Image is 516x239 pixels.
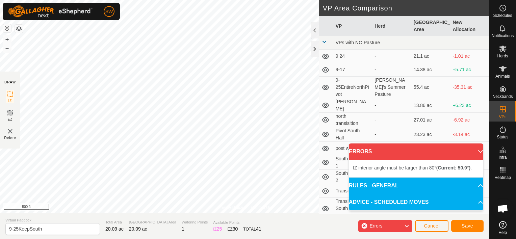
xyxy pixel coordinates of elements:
td: +6.23 ac [450,98,489,113]
span: EZ [8,117,13,122]
a: Contact Us [251,205,271,211]
button: – [3,44,11,52]
td: 21.1 ac [411,50,450,63]
b: (Current: 50.9°) [436,165,470,170]
p-accordion-header: ADVICE - SCHEDULED MOVES [349,194,483,210]
span: Animals [495,74,510,78]
span: Total Area [105,219,124,225]
span: 41 [256,226,261,232]
span: Help [498,231,507,235]
td: north transisition [333,113,372,127]
button: Map Layers [15,25,23,33]
div: EZ [227,225,238,233]
span: 20.09 ac [105,226,124,232]
td: Transition [333,184,372,198]
th: VP [333,16,372,36]
span: Available Points [213,220,261,225]
span: Virtual Paddock [5,217,100,223]
div: [PERSON_NAME]'s Summer Pasture [375,77,408,98]
td: 55.4 ac [411,77,450,98]
td: 18.85 ac [411,142,450,155]
p-accordion-content: ERRORS [349,160,483,177]
p-accordion-header: ERRORS [349,143,483,160]
span: RULES - GENERAL [349,182,398,190]
span: 1 [182,226,184,232]
span: SW [105,8,113,15]
td: [PERSON_NAME] [333,98,372,113]
span: Save [462,223,473,229]
span: Cancel [424,223,440,229]
td: 9-25EntireNorthPivot [333,77,372,98]
span: Status [497,135,508,139]
span: VPs with NO Pasture [336,40,380,45]
td: +1.24 ac [450,142,489,155]
span: Notifications [492,34,514,38]
td: 27.01 ac [411,113,450,127]
img: Gallagher Logo [8,5,93,18]
div: - [375,102,408,109]
button: Cancel [415,220,448,232]
span: 25 [217,226,222,232]
p-accordion-header: RULES - GENERAL [349,178,483,194]
div: IZ [213,225,222,233]
h2: VP Area Comparison [323,4,489,12]
span: 20.09 ac [129,226,147,232]
td: 9 24 [333,50,372,63]
td: 13.86 ac [411,98,450,113]
span: VPs [499,115,506,119]
th: New Allocation [450,16,489,36]
a: Help [489,218,516,237]
span: Schedules [493,14,512,18]
td: 9-17 [333,63,372,77]
span: [GEOGRAPHIC_DATA] Area [129,219,176,225]
th: [GEOGRAPHIC_DATA] Area [411,16,450,36]
td: -6.92 ac [450,113,489,127]
a: Privacy Policy [218,205,243,211]
span: Errors [369,223,382,229]
td: -3.14 ac [450,127,489,142]
div: - [375,131,408,138]
span: Heatmap [494,176,511,180]
td: -1.01 ac [450,50,489,63]
span: ADVICE - SCHEDULED MOVES [349,198,429,206]
button: Reset Map [3,24,11,32]
td: Pivot South Half [333,127,372,142]
td: post working [333,142,372,155]
div: - [375,116,408,124]
span: IZ [8,98,12,103]
th: Herd [372,16,411,36]
span: 30 [233,226,238,232]
td: 14.38 ac [411,63,450,77]
span: Infra [498,155,507,159]
td: South half Part 1 [333,155,372,170]
div: - [375,66,408,73]
span: Watering Points [182,219,208,225]
button: + [3,35,11,44]
div: DRAW [4,80,16,85]
button: Save [451,220,484,232]
span: Delete [4,135,16,140]
td: South half Part 2 [333,170,372,184]
td: +5.71 ac [450,63,489,77]
span: Neckbands [492,95,513,99]
div: Open chat [493,198,513,219]
span: ERRORS [349,148,372,156]
span: Herds [497,54,508,58]
div: - [375,53,408,60]
td: -35.31 ac [450,77,489,98]
div: TOTAL [243,225,261,233]
td: 23.23 ac [411,127,450,142]
td: Transition South half part 1 to 2 [333,198,372,219]
img: VP [6,127,14,135]
span: IZ interior angle must be larger than 80° . [353,165,472,170]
